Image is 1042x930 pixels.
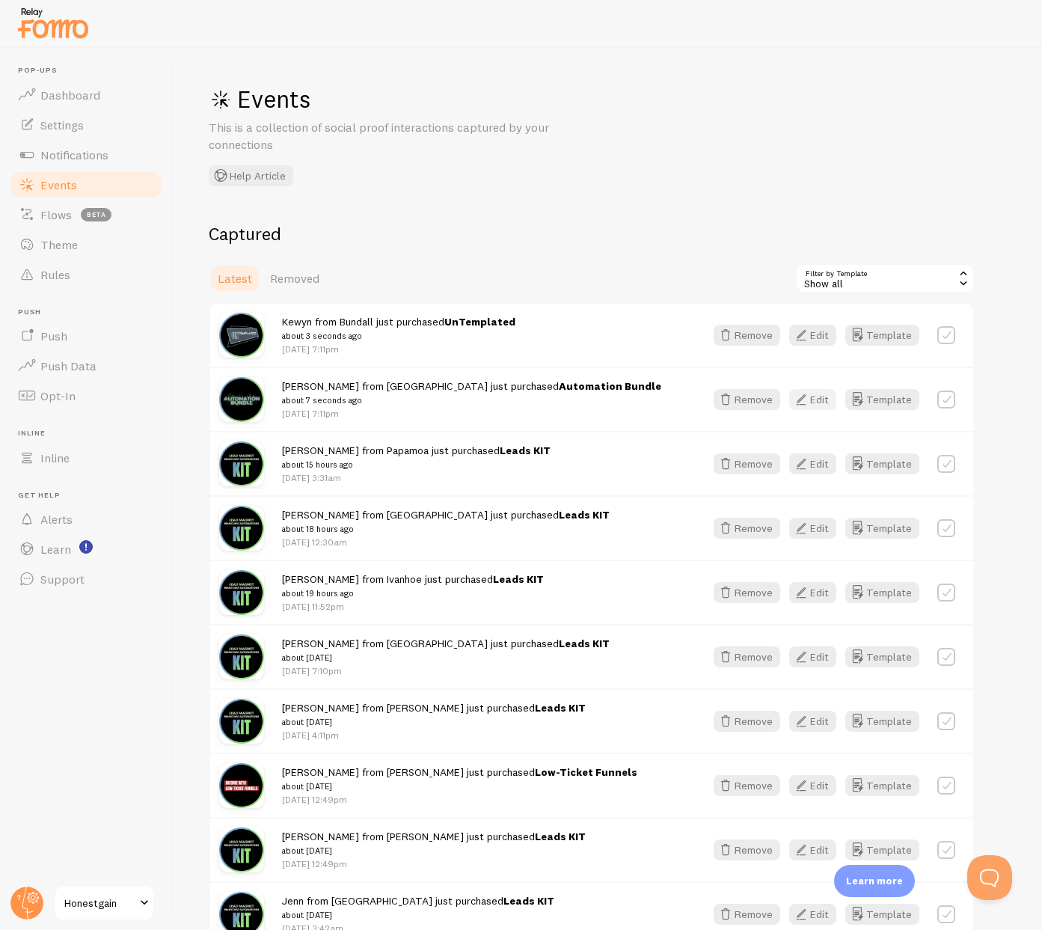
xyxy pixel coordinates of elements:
button: Template [845,839,919,860]
button: Template [845,518,919,539]
a: Theme [9,230,163,260]
a: Honestgain [54,885,155,921]
button: Remove [714,325,780,346]
a: Edit [789,711,845,732]
a: Template [845,904,919,925]
button: Template [845,775,919,796]
a: Opt-In [9,381,163,411]
button: Edit [789,904,836,925]
a: Edit [789,775,845,796]
a: Edit [789,904,845,925]
button: Remove [714,711,780,732]
span: Push Data [40,358,96,373]
span: Opt-In [40,388,76,403]
a: Settings [9,110,163,140]
button: Template [845,453,919,474]
a: Edit [789,582,845,603]
a: Alerts [9,504,163,534]
a: Learn [9,534,163,564]
a: Edit [789,518,845,539]
img: MOyHSvZ6RTW1x2v0y95t [219,313,264,358]
a: Leads KIT [559,508,610,521]
span: Get Help [18,491,163,501]
span: [PERSON_NAME] from [PERSON_NAME] just purchased [282,830,586,857]
p: [DATE] 4:11pm [282,729,586,741]
p: [DATE] 12:49pm [282,857,586,870]
button: Remove [714,904,780,925]
button: Edit [789,775,836,796]
p: [DATE] 11:52pm [282,600,544,613]
button: Edit [789,518,836,539]
a: Edit [789,325,845,346]
button: Edit [789,582,836,603]
button: Remove [714,775,780,796]
a: Removed [261,263,328,293]
a: Edit [789,646,845,667]
p: [DATE] 3:31am [282,471,551,484]
p: This is a collection of social proof interactions captured by your connections [209,119,568,153]
button: Template [845,646,919,667]
span: Dashboard [40,88,100,103]
button: Edit [789,389,836,410]
small: about [DATE] [282,715,586,729]
a: UnTemplated [444,315,515,328]
small: about [DATE] [282,780,637,793]
span: Pop-ups [18,66,163,76]
span: Flows [40,207,72,222]
small: about 7 seconds ago [282,394,661,407]
a: Push Data [9,351,163,381]
img: BwzvrzI3R4T7Qy2wrXwL [219,763,264,808]
span: Notifications [40,147,108,162]
a: Leads KIT [535,701,586,715]
button: Template [845,389,919,410]
p: [DATE] 7:11pm [282,343,515,355]
span: [PERSON_NAME] from [GEOGRAPHIC_DATA] just purchased [282,379,661,407]
a: Push [9,321,163,351]
div: Learn more [834,865,915,897]
button: Remove [714,582,780,603]
a: Latest [209,263,261,293]
a: Automation Bundle [559,379,661,393]
small: about 15 hours ago [282,458,551,471]
small: about 18 hours ago [282,522,610,536]
img: 9mZHSrDrQmyWCXHbPp9u [219,570,264,615]
p: [DATE] 12:49pm [282,793,637,806]
button: Template [845,325,919,346]
span: [PERSON_NAME] from Ivanhoe just purchased [282,572,544,600]
small: about 19 hours ago [282,587,544,600]
p: Learn more [846,874,903,888]
span: beta [81,208,111,221]
a: Inline [9,443,163,473]
a: Low-Ticket Funnels [535,765,637,779]
small: about [DATE] [282,844,586,857]
button: Edit [789,839,836,860]
span: Removed [270,271,319,286]
button: Remove [714,453,780,474]
span: Push [40,328,67,343]
img: 9mZHSrDrQmyWCXHbPp9u [219,699,264,744]
button: Template [845,711,919,732]
a: Leads KIT [503,894,554,908]
button: Edit [789,453,836,474]
a: Rules [9,260,163,290]
a: Edit [789,839,845,860]
button: Help Article [209,165,293,186]
span: Theme [40,237,78,252]
button: Template [845,582,919,603]
img: 9mZHSrDrQmyWCXHbPp9u [219,506,264,551]
a: Support [9,564,163,594]
button: Remove [714,646,780,667]
span: [PERSON_NAME] from [PERSON_NAME] just purchased [282,701,586,729]
img: fomo-relay-logo-orange.svg [16,4,91,42]
span: [PERSON_NAME] from [GEOGRAPHIC_DATA] just purchased [282,637,610,664]
h2: Captured [209,222,975,245]
span: [PERSON_NAME] from [GEOGRAPHIC_DATA] just purchased [282,508,610,536]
